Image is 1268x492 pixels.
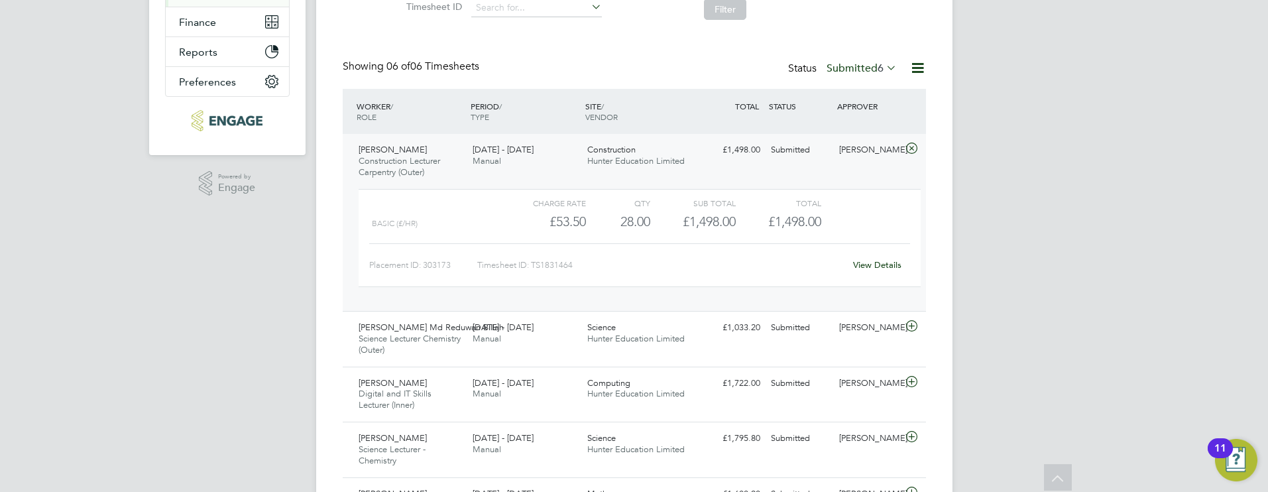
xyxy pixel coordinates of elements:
[766,139,835,161] div: Submitted
[343,60,482,74] div: Showing
[402,1,462,13] label: Timesheet ID
[834,428,903,450] div: [PERSON_NAME]
[179,76,236,88] span: Preferences
[587,377,630,389] span: Computing
[473,444,501,455] span: Manual
[586,195,650,211] div: QTY
[500,195,585,211] div: Charge rate
[834,373,903,395] div: [PERSON_NAME]
[467,94,582,129] div: PERIOD
[650,195,736,211] div: Sub Total
[587,322,616,333] span: Science
[878,62,884,75] span: 6
[735,101,759,111] span: TOTAL
[586,211,650,233] div: 28.00
[827,62,897,75] label: Submitted
[372,219,418,228] span: Basic (£/HR)
[834,139,903,161] div: [PERSON_NAME]
[587,444,685,455] span: Hunter Education Limited
[500,211,585,233] div: £53.50
[587,432,616,444] span: Science
[768,214,821,229] span: £1,498.00
[359,322,504,333] span: [PERSON_NAME] Md Reduwan Billah
[359,388,432,410] span: Digital and IT Skills Lecturer (Inner)
[369,255,477,276] div: Placement ID: 303173
[165,110,290,131] a: Go to home page
[601,101,604,111] span: /
[359,333,461,355] span: Science Lecturer Chemistry (Outer)
[587,333,685,344] span: Hunter Education Limited
[853,259,901,271] a: View Details
[218,182,255,194] span: Engage
[697,139,766,161] div: £1,498.00
[473,377,534,389] span: [DATE] - [DATE]
[218,171,255,182] span: Powered by
[192,110,262,131] img: huntereducation-logo-retina.png
[199,171,255,196] a: Powered byEngage
[697,428,766,450] div: £1,795.80
[766,94,835,118] div: STATUS
[587,144,636,155] span: Construction
[473,333,501,344] span: Manual
[697,317,766,339] div: £1,033.20
[473,155,501,166] span: Manual
[1215,439,1257,481] button: Open Resource Center, 11 new notifications
[766,428,835,450] div: Submitted
[499,101,502,111] span: /
[585,111,618,122] span: VENDOR
[477,255,845,276] div: Timesheet ID: TS1831464
[179,16,216,29] span: Finance
[582,94,697,129] div: SITE
[473,144,534,155] span: [DATE] - [DATE]
[359,377,427,389] span: [PERSON_NAME]
[166,7,289,36] button: Finance
[386,60,479,73] span: 06 Timesheets
[359,155,440,178] span: Construction Lecturer Carpentry (Outer)
[359,144,427,155] span: [PERSON_NAME]
[359,432,427,444] span: [PERSON_NAME]
[166,37,289,66] button: Reports
[697,373,766,395] div: £1,722.00
[390,101,393,111] span: /
[386,60,410,73] span: 06 of
[1214,448,1226,465] div: 11
[473,388,501,399] span: Manual
[473,432,534,444] span: [DATE] - [DATE]
[359,444,426,466] span: Science Lecturer - Chemistry
[736,195,821,211] div: Total
[357,111,376,122] span: ROLE
[166,67,289,96] button: Preferences
[788,60,899,78] div: Status
[471,111,489,122] span: TYPE
[834,317,903,339] div: [PERSON_NAME]
[834,94,903,118] div: APPROVER
[650,211,736,233] div: £1,498.00
[587,155,685,166] span: Hunter Education Limited
[179,46,217,58] span: Reports
[766,373,835,395] div: Submitted
[766,317,835,339] div: Submitted
[353,94,468,129] div: WORKER
[587,388,685,399] span: Hunter Education Limited
[473,322,534,333] span: [DATE] - [DATE]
